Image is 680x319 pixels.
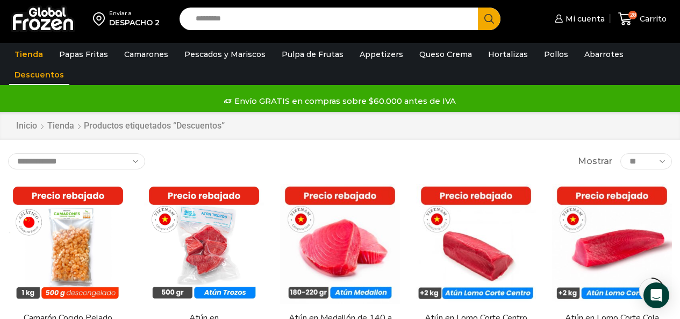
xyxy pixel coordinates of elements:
span: Carrito [637,13,667,24]
select: Pedido de la tienda [8,153,145,169]
a: Pescados y Mariscos [179,44,271,65]
nav: Breadcrumb [16,120,225,132]
span: Mostrar [578,155,612,168]
a: Mi cuenta [552,8,605,30]
span: 28 [628,11,637,19]
div: Enviar a [109,10,160,17]
a: Camarones [119,44,174,65]
a: Descuentos [9,65,69,85]
a: Tienda [9,44,48,65]
a: Pollos [539,44,574,65]
a: Inicio [16,120,38,132]
a: Appetizers [354,44,409,65]
button: Search button [478,8,500,30]
a: Abarrotes [579,44,629,65]
div: Open Intercom Messenger [643,282,669,308]
div: DESPACHO 2 [109,17,160,28]
img: address-field-icon.svg [93,10,109,28]
a: Hortalizas [483,44,533,65]
a: Queso Crema [414,44,477,65]
h1: Productos etiquetados “Descuentos” [84,120,225,131]
a: 28 Carrito [615,6,669,32]
a: Tienda [47,120,75,132]
a: Papas Fritas [54,44,113,65]
a: Pulpa de Frutas [276,44,349,65]
span: Mi cuenta [563,13,605,24]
